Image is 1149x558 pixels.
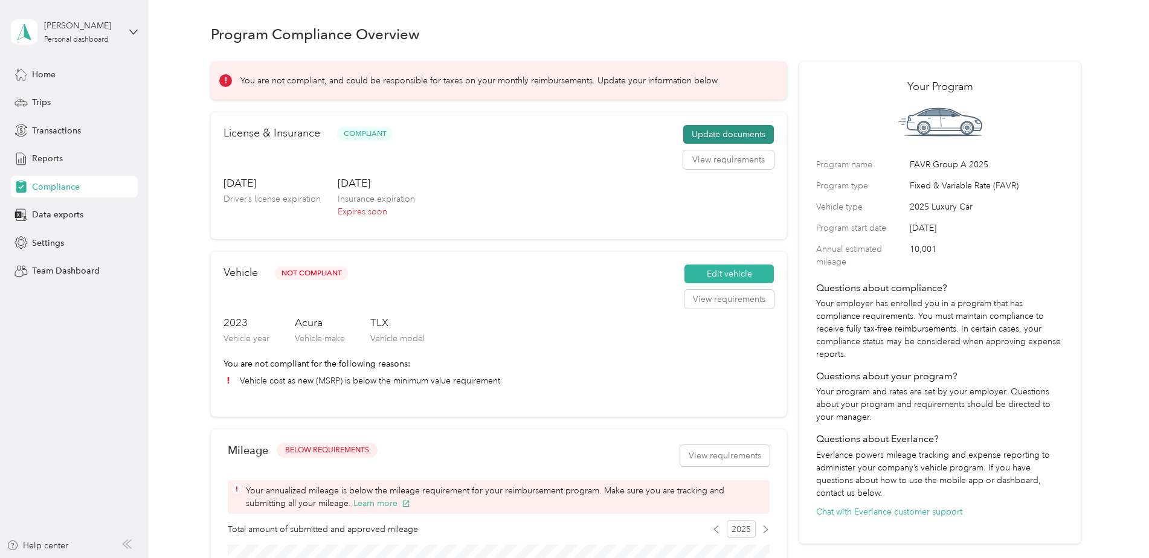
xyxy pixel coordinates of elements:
[32,208,83,221] span: Data exports
[816,297,1064,361] p: Your employer has enrolled you in a program that has compliance requirements. You must maintain c...
[727,520,756,538] span: 2025
[816,79,1064,95] h2: Your Program
[910,243,1064,268] span: 10,001
[910,179,1064,192] span: Fixed & Variable Rate (FAVR)
[32,96,51,109] span: Trips
[816,385,1064,423] p: Your program and rates are set by your employer. Questions about your program and requirements sh...
[684,290,774,309] button: View requirements
[680,445,770,466] button: View requirements
[910,158,1064,171] span: FAVR Group A 2025
[7,539,68,552] button: Help center
[910,200,1064,213] span: 2025 Luxury Car
[32,152,63,165] span: Reports
[224,358,774,370] p: You are not compliant for the following reasons:
[224,332,269,345] p: Vehicle year
[370,315,425,330] h3: TLX
[32,124,81,137] span: Transactions
[44,19,120,32] div: [PERSON_NAME]
[32,265,100,277] span: Team Dashboard
[224,374,774,387] li: Vehicle cost as new (MSRP) is below the minimum value requirement
[370,332,425,345] p: Vehicle model
[224,315,269,330] h3: 2023
[338,176,415,191] h3: [DATE]
[295,315,345,330] h3: Acura
[32,237,64,249] span: Settings
[211,28,420,40] h1: Program Compliance Overview
[228,444,268,457] h2: Mileage
[275,266,348,280] span: Not Compliant
[816,243,906,268] label: Annual estimated mileage
[816,449,1064,499] p: Everlance powers mileage tracking and expense reporting to administer your company’s vehicle prog...
[683,125,774,144] button: Update documents
[816,281,1064,295] h4: Questions about compliance?
[228,523,418,536] span: Total amount of submitted and approved mileage
[44,36,109,43] div: Personal dashboard
[295,332,345,345] p: Vehicle make
[338,205,415,218] p: Expires soon
[337,127,393,141] span: Compliant
[816,369,1064,383] h4: Questions about your program?
[816,222,906,234] label: Program start date
[338,193,415,205] p: Insurance expiration
[1081,490,1149,558] iframe: Everlance-gr Chat Button Frame
[816,200,906,213] label: Vehicle type
[224,193,321,205] p: Driver’s license expiration
[224,176,321,191] h3: [DATE]
[32,181,80,193] span: Compliance
[816,432,1064,446] h4: Questions about Everlance?
[224,265,258,281] h2: Vehicle
[246,484,765,510] span: Your annualized mileage is below the mileage requirement for your reimbursement program. Make sur...
[224,125,320,141] h2: License & Insurance
[910,222,1064,234] span: [DATE]
[353,497,410,510] button: Learn more
[285,445,369,456] span: BELOW REQUIREMENTS
[277,443,378,458] button: BELOW REQUIREMENTS
[816,158,906,171] label: Program name
[683,150,774,170] button: View requirements
[240,74,719,87] p: You are not compliant, and could be responsible for taxes on your monthly reimbursements. Update ...
[32,68,56,81] span: Home
[684,265,774,284] button: Edit vehicle
[816,505,962,518] button: Chat with Everlance customer support
[816,179,906,192] label: Program type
